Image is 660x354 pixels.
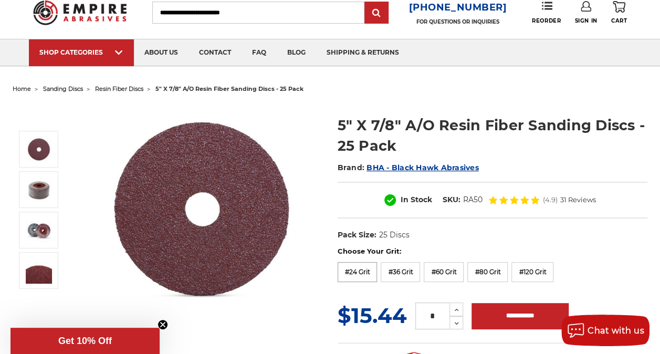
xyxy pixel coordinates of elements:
[95,85,143,92] a: resin fiber discs
[26,176,52,203] img: 5" X 7/8" A/O Resin Fiber Sanding Discs - 25 Pack
[366,163,479,172] a: BHA - Black Hawk Abrasives
[338,115,647,156] h1: 5" X 7/8" A/O Resin Fiber Sanding Discs - 25 Pack
[561,315,649,346] button: Chat with us
[277,39,316,66] a: blog
[443,194,460,205] dt: SKU:
[155,85,303,92] span: 5" x 7/8" a/o resin fiber sanding discs - 25 pack
[338,230,376,241] dt: Pack Size:
[11,328,160,354] div: Get 10% OffClose teaser
[13,85,31,92] a: home
[401,195,432,204] span: In Stock
[97,104,307,313] img: 5 inch aluminum oxide resin fiber disc
[338,303,407,328] span: $15.44
[611,1,627,24] a: Cart
[532,1,561,24] a: Reorder
[39,48,123,56] div: SHOP CATEGORIES
[366,3,387,24] input: Submit
[338,163,365,172] span: Brand:
[560,196,596,203] span: 31 Reviews
[58,336,112,346] span: Get 10% Off
[338,246,647,257] label: Choose Your Grit:
[611,17,627,24] span: Cart
[463,194,483,205] dd: RA50
[574,17,597,24] span: Sign In
[532,17,561,24] span: Reorder
[316,39,410,66] a: shipping & returns
[158,319,168,330] button: Close teaser
[242,39,277,66] a: faq
[134,39,188,66] a: about us
[26,136,52,162] img: 5 inch aluminum oxide resin fiber disc
[543,196,558,203] span: (4.9)
[409,18,507,25] p: FOR QUESTIONS OR INQUIRIES
[26,217,52,243] img: 5" X 7/8" A/O Resin Fiber Sanding Discs - 25 Pack
[43,85,83,92] a: sanding discs
[26,257,52,284] img: 5" X 7/8" A/O Resin Fiber Sanding Discs - 25 Pack
[188,39,242,66] a: contact
[588,326,644,336] span: Chat with us
[379,230,409,241] dd: 25 Discs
